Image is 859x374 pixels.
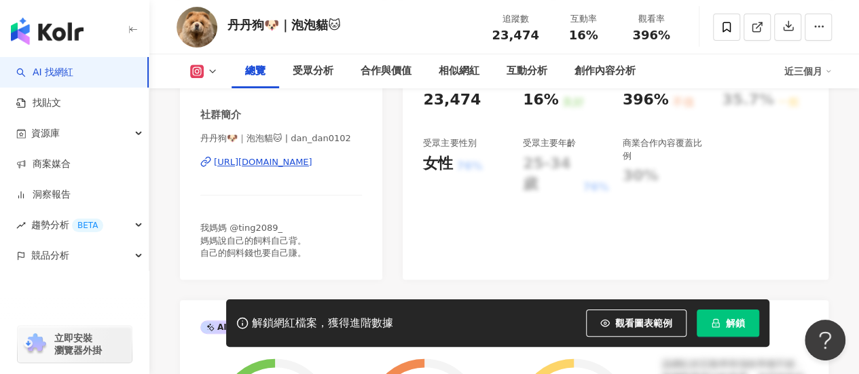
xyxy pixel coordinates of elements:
div: 互動率 [558,12,609,26]
div: BETA [72,219,103,232]
div: 丹丹狗🐶｜泡泡貓🐱 [227,16,341,33]
img: logo [11,18,84,45]
span: 我媽媽 @ting2089_ 媽媽說自己的飼料自己背。 自己的飼料錢也要自己賺。 [200,223,306,257]
span: 資源庫 [31,118,60,149]
a: 洞察報告 [16,188,71,202]
div: 相似網紅 [439,63,479,79]
div: 觀看率 [625,12,677,26]
span: 396% [632,29,670,42]
div: 合作與價值 [361,63,412,79]
div: 商業合作內容覆蓋比例 [623,137,709,162]
div: 追蹤數 [490,12,541,26]
a: searchAI 找網紅 [16,66,73,79]
a: [URL][DOMAIN_NAME] [200,156,362,168]
button: 觀看圖表範例 [586,310,687,337]
span: rise [16,221,26,230]
span: 觀看圖表範例 [615,318,672,329]
div: 近三個月 [784,60,832,82]
div: 女性 [423,153,453,174]
div: 受眾主要性別 [423,137,476,149]
div: 創作內容分析 [574,63,636,79]
img: chrome extension [22,333,48,355]
div: 16% [523,90,559,111]
div: 受眾主要年齡 [523,137,576,149]
div: 社群簡介 [200,108,241,122]
div: 396% [623,90,669,111]
a: 商案媒合 [16,157,71,171]
span: 趨勢分析 [31,210,103,240]
span: 解鎖 [726,318,745,329]
span: lock [711,318,720,328]
div: 總覽 [245,63,266,79]
span: 立即安裝 瀏覽器外掛 [54,332,102,356]
a: 找貼文 [16,96,61,110]
div: 解鎖網紅檔案，獲得進階數據 [252,316,393,331]
span: 23,474 [492,28,538,42]
a: chrome extension立即安裝 瀏覽器外掛 [18,326,132,362]
button: 解鎖 [697,310,759,337]
div: [URL][DOMAIN_NAME] [214,156,312,168]
div: 受眾分析 [293,63,333,79]
span: 丹丹狗🐶｜泡泡貓🐱 | dan_dan0102 [200,132,362,145]
span: 競品分析 [31,240,69,271]
div: 23,474 [423,90,481,111]
div: 互動分析 [507,63,547,79]
img: KOL Avatar [177,7,217,48]
span: 16% [568,29,598,42]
